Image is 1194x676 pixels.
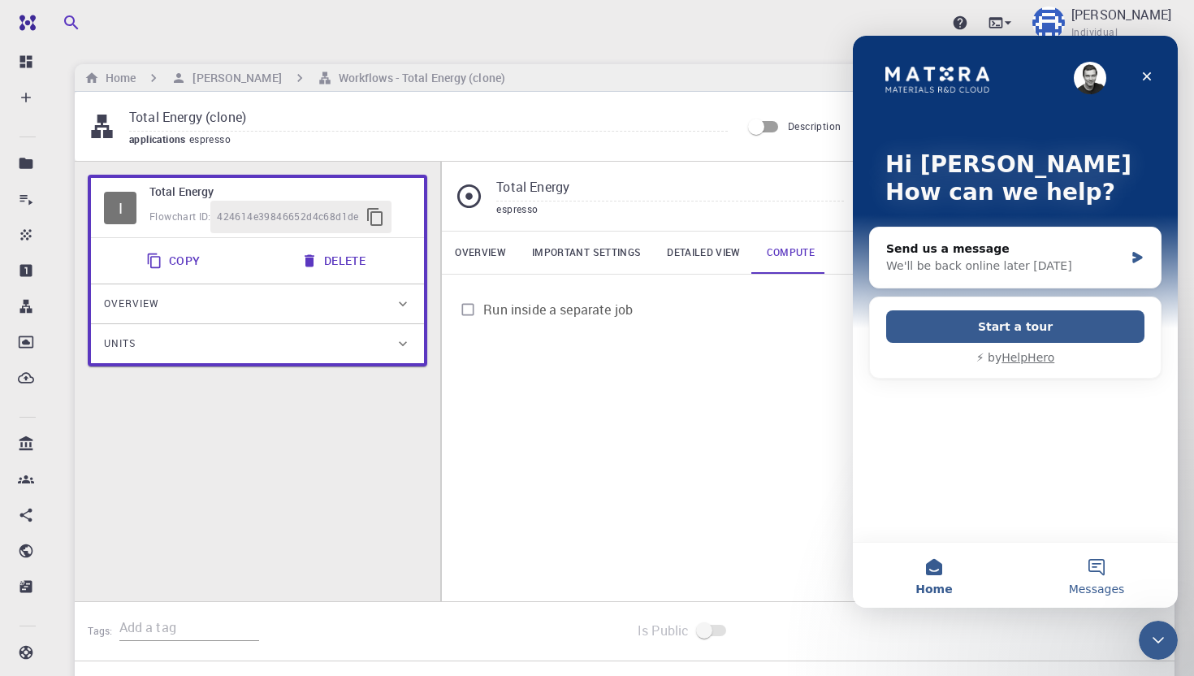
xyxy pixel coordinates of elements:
span: Description [788,119,841,132]
button: Delete [292,245,379,277]
h6: Total Energy [149,183,411,201]
div: I [104,192,136,224]
img: logo [13,15,36,31]
span: Overview [104,291,159,317]
h6: [PERSON_NAME] [186,69,281,87]
span: Individual [1071,24,1118,41]
span: espresso [496,202,538,215]
h6: Tags: [88,616,119,639]
span: espresso [189,132,237,145]
span: Is Public [638,621,689,640]
nav: breadcrumb [81,69,508,87]
img: Andrea [1032,6,1065,39]
iframe: Intercom live chat [1139,621,1178,660]
span: applications [129,132,189,145]
iframe: Intercom live chat [853,36,1178,608]
span: Units [104,331,136,357]
a: Important settings [519,232,654,274]
h6: Home [99,69,136,87]
a: Compute [754,232,828,274]
span: Idle [104,192,136,224]
a: Overview [442,232,519,274]
span: 424614e39846652d4c68d1de [217,209,359,225]
span: Run inside a separate job [483,300,633,319]
div: Overview [91,284,424,323]
span: Support [34,11,93,26]
button: Copy [136,245,214,277]
span: Flowchart ID: [149,210,210,223]
a: Detailed view [654,232,753,274]
input: Add a tag [119,615,259,641]
div: Units [91,324,424,363]
h6: Workflows - Total Energy (clone) [332,69,505,87]
p: [PERSON_NAME] [1071,5,1171,24]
